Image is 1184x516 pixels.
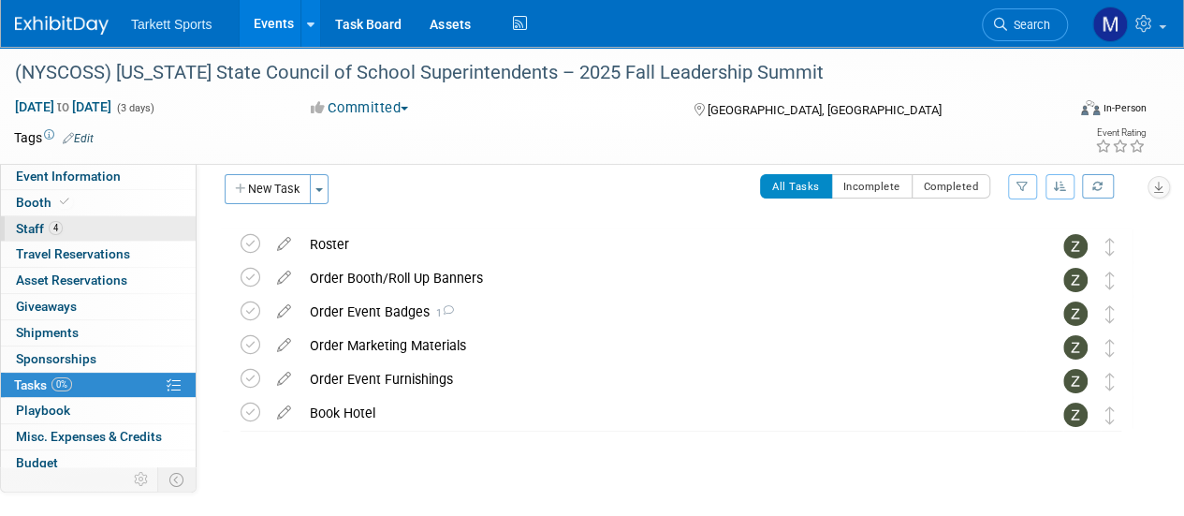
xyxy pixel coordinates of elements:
a: Staff4 [1,216,196,242]
a: Search [982,8,1068,41]
div: Order Marketing Materials [300,330,1026,361]
button: All Tasks [760,174,832,199]
img: Zak Sigler [1063,268,1088,292]
span: 0% [51,377,72,391]
div: Roster [300,229,1026,260]
span: Tasks [14,377,72,392]
span: Shipments [16,325,79,340]
i: Move task [1105,305,1115,323]
span: Tarkett Sports [131,17,212,32]
td: Toggle Event Tabs [158,467,197,492]
a: Tasks0% [1,373,196,398]
button: Completed [912,174,991,199]
span: [GEOGRAPHIC_DATA], [GEOGRAPHIC_DATA] [707,103,941,117]
i: Move task [1105,339,1115,357]
a: edit [268,236,300,253]
a: Booth [1,190,196,215]
span: Sponsorships [16,351,96,366]
a: edit [268,371,300,388]
a: edit [268,405,300,421]
span: Booth [16,195,73,210]
span: Event Information [16,169,121,184]
td: Tags [14,128,94,147]
a: Budget [1,450,196,476]
a: Edit [63,132,94,145]
span: Giveaways [16,299,77,314]
span: Budget [16,455,58,470]
div: Event Rating [1095,128,1146,138]
img: Mathieu Martel [1092,7,1128,42]
i: Move task [1105,238,1115,256]
span: 1 [430,307,454,319]
img: Format-Inperson.png [1081,100,1100,115]
a: Asset Reservations [1,268,196,293]
a: Sponsorships [1,346,196,372]
a: edit [268,270,300,287]
span: (3 days) [115,102,154,114]
td: Personalize Event Tab Strip [125,467,158,492]
a: Playbook [1,398,196,423]
img: ExhibitDay [15,16,109,35]
a: Travel Reservations [1,242,196,267]
a: edit [268,303,300,320]
div: Order Event Furnishings [300,363,1026,395]
img: Zak Sigler [1063,369,1088,393]
div: In-Person [1103,101,1147,115]
i: Move task [1105,406,1115,424]
span: Misc. Expenses & Credits [16,429,162,444]
img: Zak Sigler [1063,335,1088,360]
span: Staff [16,221,63,236]
span: Asset Reservations [16,273,127,287]
button: Committed [304,98,416,118]
a: Event Information [1,164,196,189]
span: to [54,99,72,114]
a: edit [268,337,300,354]
div: (NYSCOSS) [US_STATE] State Council of School Superintendents – 2025 Fall Leadership Summit [8,56,1050,90]
button: New Task [225,174,311,204]
a: Shipments [1,320,196,346]
i: Move task [1105,373,1115,391]
span: Search [1007,18,1050,32]
div: Book Hotel [300,397,1026,429]
img: Zak Sigler [1063,234,1088,258]
img: Zak Sigler [1063,302,1088,326]
span: Playbook [16,403,70,418]
i: Booth reservation complete [60,197,69,207]
span: Travel Reservations [16,246,130,261]
i: Move task [1105,272,1115,289]
span: [DATE] [DATE] [14,98,112,115]
a: Refresh [1082,174,1114,199]
div: Order Event Badges [300,296,1026,328]
a: Giveaways [1,294,196,319]
div: Order Booth/Roll Up Banners [300,262,1026,294]
img: Zak Sigler [1063,403,1088,427]
a: Misc. Expenses & Credits [1,424,196,450]
div: Event Format [981,97,1147,125]
span: 4 [49,221,63,235]
button: Incomplete [831,174,913,199]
